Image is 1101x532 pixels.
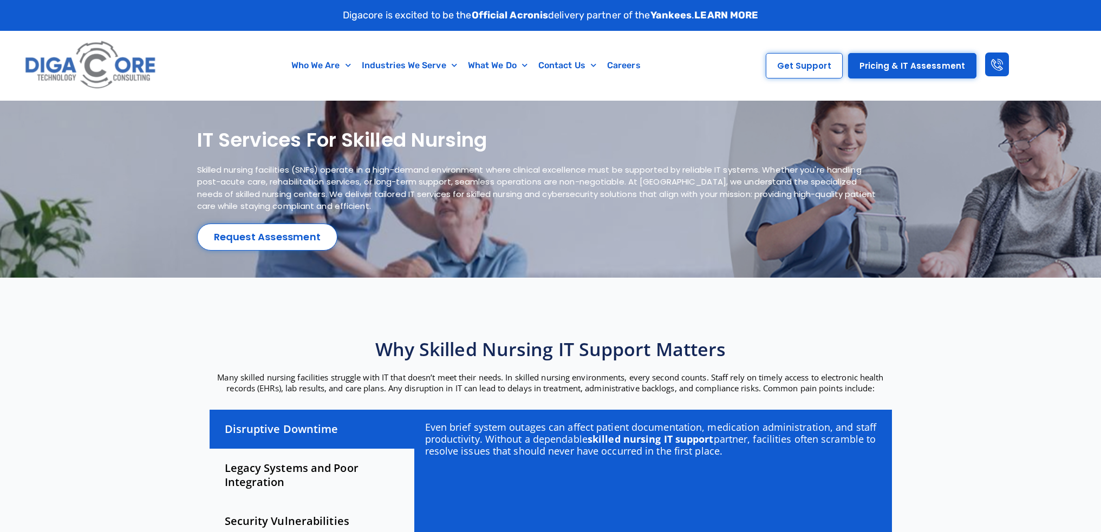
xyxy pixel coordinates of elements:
[777,62,831,70] span: Get Support
[650,9,692,21] strong: Yankees
[472,9,549,21] strong: Official Acronis
[216,53,716,78] nav: Menu
[343,8,759,23] p: Digacore is excited to be the delivery partner of the .
[204,337,897,361] h2: Why Skilled Nursing IT Support Matters
[210,410,414,449] div: Disruptive Downtime
[694,9,758,21] a: LEARN MORE
[588,432,714,445] b: skilled nursing IT support
[197,128,876,153] h1: IT Services for Skilled Nursing
[210,449,414,502] div: Legacy Systems and Poor Integration
[533,53,602,78] a: Contact Us
[197,164,876,213] p: Skilled nursing facilities (SNFs) operate in a high-demand environment where clinical excellence ...
[356,53,462,78] a: Industries We Serve
[766,53,843,78] a: Get Support
[462,53,533,78] a: What We Do
[425,432,876,457] span: partner, facilities often scramble to resolve issues that should never have occurred in the first...
[286,53,356,78] a: Who We Are
[197,224,338,251] a: Request Assessment
[602,53,646,78] a: Careers
[217,372,883,393] span: Many skilled nursing facilities struggle with IT that doesn’t meet their needs. In skilled nursin...
[425,421,877,445] span: Even brief system outages can affect patient documentation, medication administration, and staff ...
[22,36,160,95] img: Digacore logo 1
[848,53,976,78] a: Pricing & IT Assessment
[859,62,965,70] span: Pricing & IT Assessment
